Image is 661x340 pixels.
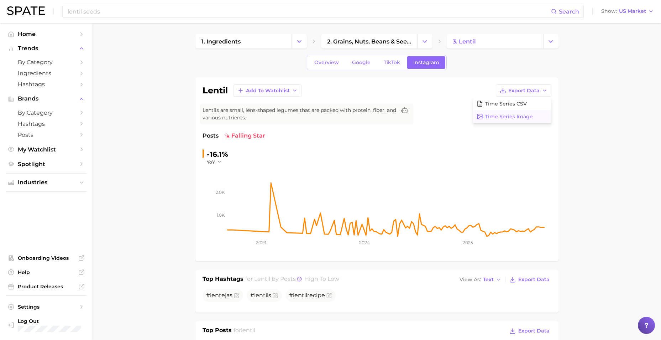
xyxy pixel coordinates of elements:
[453,38,476,45] span: 3. lentil
[485,114,533,120] span: Time Series Image
[6,159,87,170] a: Spotlight
[18,304,75,310] span: Settings
[619,9,646,13] span: US Market
[203,86,228,95] h1: lentil
[447,34,543,48] a: 3. lentil
[496,84,551,97] button: Export Data
[216,190,225,195] tspan: 2.0k
[256,240,266,245] tspan: 2023
[18,318,83,324] span: Log Out
[460,278,481,282] span: View As
[18,120,75,127] span: Hashtags
[518,328,550,334] span: Export Data
[6,316,87,334] a: Log out. Currently logged in with e-mail bweibel@maybelline.com.
[6,253,87,263] a: Onboarding Videos
[292,34,307,48] button: Change Category
[413,60,439,66] span: Instagram
[234,293,240,298] button: Flag as miscategorized or irrelevant
[485,101,527,107] span: Time Series CSV
[384,60,400,66] span: TikTok
[417,34,432,48] button: Change Category
[18,59,75,66] span: by Category
[6,68,87,79] a: Ingredients
[18,31,75,37] span: Home
[508,88,540,94] span: Export Data
[6,43,87,54] button: Trends
[6,302,87,312] a: Settings
[508,275,551,285] button: Export Data
[6,144,87,155] a: My Watchlist
[293,292,307,299] span: lentil
[352,60,371,66] span: Google
[6,177,87,188] button: Industries
[224,132,265,140] span: falling star
[6,57,87,68] a: by Category
[246,88,290,94] span: Add to Watchlist
[203,132,219,140] span: Posts
[6,79,87,90] a: Hashtags
[18,146,75,153] span: My Watchlist
[6,267,87,278] a: Help
[6,107,87,118] a: by Category
[18,161,75,168] span: Spotlight
[201,38,241,45] span: 1. ingredients
[234,326,255,337] h2: for
[359,240,369,245] tspan: 2024
[314,60,339,66] span: Overview
[321,34,417,48] a: 2. grains, nuts, beans & seeds products
[241,327,255,334] span: lentil
[6,118,87,129] a: Hashtags
[203,275,243,285] h1: Top Hashtags
[458,275,503,284] button: View AsText
[308,56,345,69] a: Overview
[245,275,339,285] h2: for by Posts
[473,97,551,123] div: Export Data
[18,109,75,116] span: by Category
[7,6,45,15] img: SPATE
[203,326,232,337] h1: Top Posts
[250,292,271,299] span: # s
[559,8,579,15] span: Search
[6,281,87,292] a: Product Releases
[67,5,551,17] input: Search here for a brand, industry, or ingredient
[18,269,75,275] span: Help
[18,283,75,290] span: Product Releases
[195,34,292,48] a: 1. ingredients
[18,81,75,88] span: Hashtags
[224,133,230,139] img: falling star
[206,292,232,299] span: #lentejas
[601,9,617,13] span: Show
[304,275,339,282] span: high to low
[273,293,278,298] button: Flag as miscategorized or irrelevant
[483,278,494,282] span: Text
[327,38,411,45] span: 2. grains, nuts, beans & seeds products
[6,129,87,140] a: Posts
[346,56,377,69] a: Google
[508,326,551,336] button: Export Data
[378,56,406,69] a: TikTok
[407,56,445,69] a: Instagram
[254,275,270,282] span: lentil
[18,70,75,77] span: Ingredients
[18,255,75,261] span: Onboarding Videos
[6,29,87,40] a: Home
[543,34,558,48] button: Change Category
[234,84,301,97] button: Add to Watchlist
[18,132,75,138] span: Posts
[217,212,225,218] tspan: 1.0k
[462,240,473,245] tspan: 2025
[203,107,396,122] span: Lentils are small, lens-shaped legumes that are packed with protein, fiber, and various nutrients.
[207,159,222,165] button: YoY
[254,292,268,299] span: lentil
[599,7,656,16] button: ShowUS Market
[18,96,75,102] span: Brands
[6,93,87,104] button: Brands
[207,149,228,160] div: -16.1%
[289,292,325,299] span: # recipe
[18,45,75,52] span: Trends
[326,293,332,298] button: Flag as miscategorized or irrelevant
[18,179,75,186] span: Industries
[207,159,215,165] span: YoY
[518,277,550,283] span: Export Data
